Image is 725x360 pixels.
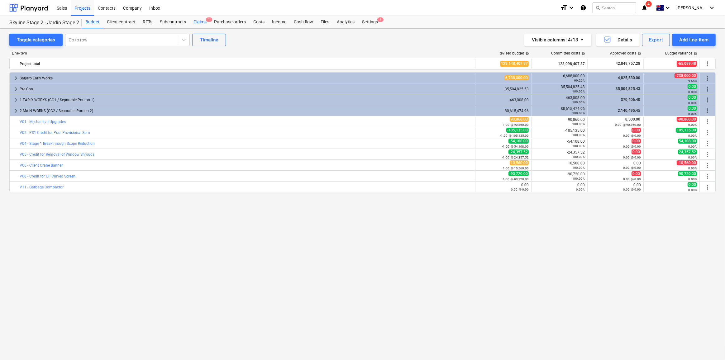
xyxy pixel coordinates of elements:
[478,87,529,91] div: 35,504,825.53
[675,73,697,78] span: -238,000.00
[503,167,529,170] small: 1.00 @ 10,560.00
[704,107,711,115] span: More actions
[676,5,708,10] span: [PERSON_NAME]
[503,123,529,126] small: 1.00 @ 90,860.00
[103,16,139,28] div: Client contract
[524,52,529,55] span: help
[139,16,156,28] a: RFTs
[358,16,382,28] div: Settings
[615,87,641,91] span: 35,504,825.43
[12,74,20,82] span: keyboard_arrow_right
[677,61,697,67] span: -65,099.48
[20,163,63,168] a: V06 - Client Crane Banner
[688,84,697,89] span: 0.00
[206,17,212,22] span: 1
[676,128,697,133] span: 105,135.00
[508,139,529,144] span: -54,108.00
[479,119,484,124] span: edit
[580,52,585,55] span: help
[677,117,697,122] span: -90,860.00
[20,106,473,116] div: 2 MAIN WORKS (CC2 / Separable Portion 2)
[704,151,711,158] span: More actions
[534,183,585,192] div: 0.00
[190,16,210,28] a: Claims1
[649,36,663,44] div: Export
[20,84,473,94] div: Pre Con
[595,5,600,10] span: search
[704,60,711,68] span: More actions
[572,144,585,148] small: 100.00%
[560,4,568,12] i: format_size
[20,130,90,135] a: V02 - PS1 Credit for Pool Provisional Sum
[688,112,697,116] small: 0.00%
[642,34,670,46] button: Export
[623,166,641,169] small: 0.00 @ 0.00
[617,76,641,80] span: 4,825,530.00
[479,152,484,157] span: edit
[534,172,585,181] div: -90,720.00
[572,111,585,115] small: 100.00%
[250,16,268,28] a: Costs
[82,16,103,28] a: Budget
[508,171,529,176] span: -90,720.00
[688,106,697,111] span: 0.00
[156,16,190,28] a: Subcontracts
[704,140,711,147] span: More actions
[572,101,585,104] small: 100.00%
[479,141,484,146] span: edit
[466,185,471,190] span: bar_chart
[665,51,697,55] div: Budget variance
[17,36,55,44] div: Toggle categories
[688,188,697,192] small: 0.00%
[466,119,471,124] span: bar_chart
[333,16,358,28] a: Analytics
[610,51,641,55] div: Approved costs
[479,174,484,179] span: edit
[534,117,585,126] div: 90,860.00
[678,171,697,176] span: 90,720.00
[532,36,584,44] div: Visible columns : 4/13
[572,177,585,180] small: 100.00%
[290,16,317,28] a: Cash flow
[466,163,471,168] span: bar_chart
[646,1,652,7] span: 4
[632,128,641,133] span: 0.00
[478,109,529,113] div: 80,615,474.96
[641,4,647,12] i: notifications
[20,141,95,146] a: V04 - Stage 1 Breakthrough Scope Reduction
[479,163,484,168] span: edit
[572,155,585,159] small: 100.00%
[590,161,641,170] div: 0.00
[596,34,640,46] button: Details
[466,174,471,179] span: bar_chart
[572,166,585,169] small: 100.00%
[688,101,697,105] small: 0.00%
[623,145,641,148] small: 0.00 @ 0.00
[623,134,641,137] small: 0.00 @ 0.00
[623,156,641,159] small: 0.00 @ 0.00
[377,17,384,22] span: 1
[466,152,471,157] span: bar_chart
[636,52,641,55] span: help
[502,145,529,148] small: -1.00 @ 54,108.00
[511,188,529,191] small: 0.00 @ 0.00
[704,118,711,126] span: More actions
[688,95,697,100] span: 0.00
[534,107,585,115] div: 80,615,474.96
[200,36,218,44] div: Timeline
[317,16,333,28] div: Files
[688,123,697,126] small: 0.00%
[478,98,529,102] div: 463,008.00
[580,4,586,12] i: Knowledge base
[704,173,711,180] span: More actions
[704,74,711,82] span: More actions
[623,178,641,181] small: 0.00 @ 0.00
[534,128,585,137] div: -105,135.00
[12,85,20,93] span: keyboard_arrow_right
[466,130,471,135] span: bar_chart
[12,107,20,115] span: keyboard_arrow_right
